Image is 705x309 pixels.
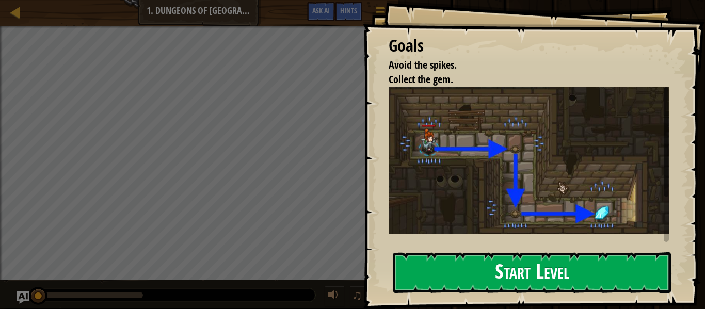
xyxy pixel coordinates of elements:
[393,252,671,293] button: Start Level
[312,6,330,15] span: Ask AI
[17,291,29,304] button: Ask AI
[350,286,367,307] button: ♫
[352,287,362,303] span: ♫
[324,286,345,307] button: Adjust volume
[307,2,335,21] button: Ask AI
[389,72,453,86] span: Collect the gem.
[376,72,666,87] li: Collect the gem.
[389,34,669,58] div: Goals
[340,6,357,15] span: Hints
[389,58,457,72] span: Avoid the spikes.
[389,239,677,251] p: Guide your hero by writing a program with code!
[389,87,677,235] img: Dungeons of kithgard
[376,58,666,73] li: Avoid the spikes.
